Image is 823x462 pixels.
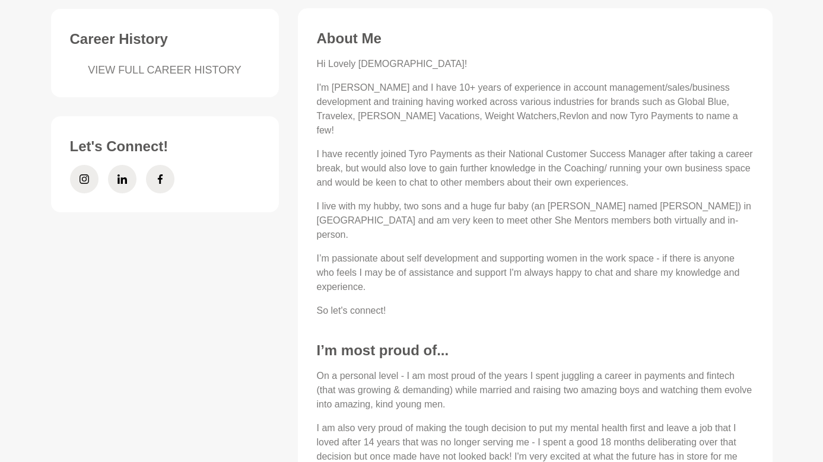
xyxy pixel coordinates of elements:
[317,369,754,412] p: On a personal level - I am most proud of the years I spent juggling a career in payments and fint...
[70,30,260,48] h3: Career History
[70,138,260,155] h3: Let's Connect!
[317,251,754,294] p: I’m passionate about self development and supporting women in the work space - if there is anyone...
[70,165,98,193] a: Instagram
[317,304,754,318] p: So let's connect!
[317,147,754,190] p: I have recently joined Tyro Payments as their National Customer Success Manager after taking a ca...
[317,30,754,47] h3: About Me
[146,165,174,193] a: Facebook
[317,81,754,138] p: I'm [PERSON_NAME] and I have 10+ years of experience in account management/sales/business develop...
[317,57,754,71] p: Hi Lovely [DEMOGRAPHIC_DATA]!
[70,62,260,78] a: VIEW FULL CAREER HISTORY
[108,165,136,193] a: LinkedIn
[317,342,754,359] h3: I’m most proud of...
[317,199,754,242] p: I live with my hubby, two sons and a huge fur baby (an [PERSON_NAME] named [PERSON_NAME]) in [GEO...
